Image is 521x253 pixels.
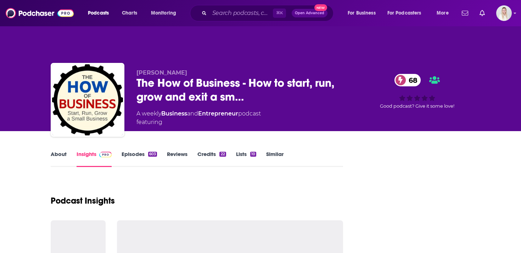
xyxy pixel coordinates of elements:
[198,110,238,117] a: Entrepreneur
[122,8,137,18] span: Charts
[197,5,340,21] div: Search podcasts, credits, & more...
[136,69,187,76] span: [PERSON_NAME]
[136,109,261,126] div: A weekly podcast
[148,152,157,157] div: 603
[167,151,187,167] a: Reviews
[99,152,112,157] img: Podchaser Pro
[432,7,458,19] button: open menu
[236,151,256,167] a: Lists10
[364,69,470,114] div: 68Good podcast? Give it some love!
[146,7,185,19] button: open menu
[136,118,261,126] span: featuring
[250,152,256,157] div: 10
[343,7,385,19] button: open menu
[219,152,226,157] div: 22
[496,5,512,21] span: Logged in as smclean
[88,8,109,18] span: Podcasts
[77,151,112,167] a: InsightsPodchaser Pro
[6,6,74,20] img: Podchaser - Follow, Share and Rate Podcasts
[295,11,324,15] span: Open Advanced
[380,103,454,109] span: Good podcast? Give it some love!
[387,8,421,18] span: For Podcasters
[437,8,449,18] span: More
[209,7,273,19] input: Search podcasts, credits, & more...
[83,7,118,19] button: open menu
[117,7,141,19] a: Charts
[314,4,327,11] span: New
[496,5,512,21] img: User Profile
[348,8,376,18] span: For Business
[292,9,327,17] button: Open AdvancedNew
[496,5,512,21] button: Show profile menu
[394,74,421,86] a: 68
[402,74,421,86] span: 68
[122,151,157,167] a: Episodes603
[161,110,187,117] a: Business
[266,151,284,167] a: Similar
[51,151,67,167] a: About
[197,151,226,167] a: Credits22
[51,195,115,206] h1: Podcast Insights
[187,110,198,117] span: and
[151,8,176,18] span: Monitoring
[273,9,286,18] span: ⌘ K
[383,7,432,19] button: open menu
[459,7,471,19] a: Show notifications dropdown
[52,64,123,135] img: The How of Business - How to start, run, grow and exit a small business.
[477,7,488,19] a: Show notifications dropdown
